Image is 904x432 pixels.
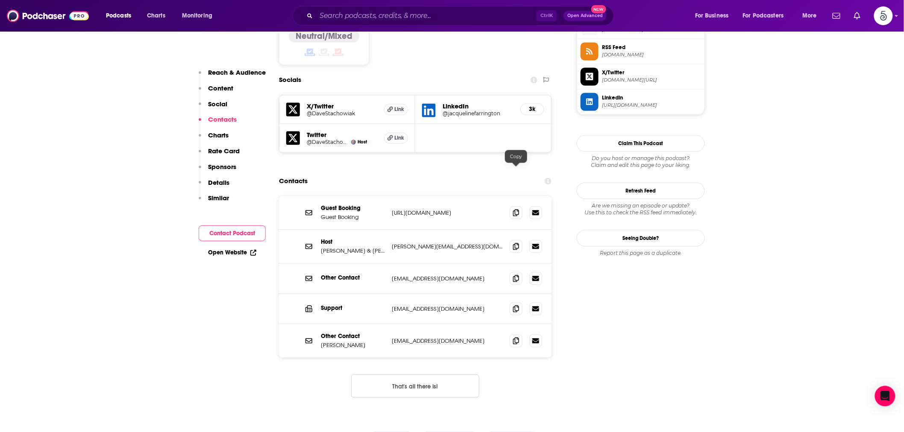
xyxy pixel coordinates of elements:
[199,147,240,163] button: Rate Card
[208,163,236,171] p: Sponsors
[505,150,527,163] div: Copy
[874,6,893,25] button: Show profile menu
[199,163,236,178] button: Sponsors
[602,44,701,51] span: RSS Feed
[100,9,142,23] button: open menu
[602,102,701,108] span: https://www.linkedin.com/in/jacquelinefarrington
[321,274,385,281] p: Other Contact
[392,209,503,216] p: [URL][DOMAIN_NAME]
[874,6,893,25] img: User Profile
[316,9,537,23] input: Search podcasts, credits, & more...
[307,139,348,145] a: @DaveStachowiak
[358,139,367,145] span: Host
[199,178,229,194] button: Details
[395,134,405,141] span: Link
[384,104,408,115] a: Link
[321,213,385,221] p: Guest Booking
[581,42,701,60] a: RSS Feed[DOMAIN_NAME]
[296,31,352,41] h4: Neutral/Mixed
[564,11,607,21] button: Open AdvancedNew
[199,225,266,241] button: Contact Podcast
[351,140,356,144] img: Dave Stachowiak
[208,249,256,256] a: Open Website
[199,194,229,210] button: Similar
[443,102,514,110] h5: LinkedIn
[874,6,893,25] span: Logged in as Spiral5-G2
[384,132,408,143] a: Link
[591,5,607,13] span: New
[147,10,165,22] span: Charts
[577,230,705,246] a: Seeing Double?
[737,9,796,23] button: open menu
[208,194,229,202] p: Similar
[602,94,701,102] span: Linkedin
[443,110,514,117] a: @jacquelinefarrington
[581,67,701,85] a: X/Twitter[DOMAIN_NAME][URL]
[528,105,537,113] h5: 3k
[577,155,705,162] span: Do you host or manage this podcast?
[602,69,701,76] span: X/Twitter
[351,374,479,397] button: Nothing here.
[301,6,622,26] div: Search podcasts, credits, & more...
[321,333,385,340] p: Other Contact
[208,178,229,187] p: Details
[392,243,503,250] p: [PERSON_NAME][EMAIL_ADDRESS][DOMAIN_NAME]
[695,10,729,22] span: For Business
[176,9,223,23] button: open menu
[392,275,503,282] p: [EMAIL_ADDRESS][DOMAIN_NAME]
[199,84,233,100] button: Content
[279,72,301,88] h2: Socials
[279,173,308,189] h2: Contacts
[602,52,701,58] span: feeds.podcastmirror.com
[577,135,705,152] button: Claim This Podcast
[875,386,895,406] div: Open Intercom Messenger
[106,10,131,22] span: Podcasts
[537,10,557,21] span: Ctrl K
[307,131,377,139] h5: Twitter
[689,9,740,23] button: open menu
[602,77,701,83] span: twitter.com/DaveStachowiak
[321,204,385,212] p: Guest Booking
[743,10,784,22] span: For Podcasters
[208,84,233,92] p: Content
[208,68,266,76] p: Reach & Audience
[802,10,817,22] span: More
[577,182,705,199] button: Refresh Feed
[395,106,405,113] span: Link
[141,9,170,23] a: Charts
[208,147,240,155] p: Rate Card
[577,202,705,216] div: Are we missing an episode or update? Use this to check the RSS feed immediately.
[208,115,237,123] p: Contacts
[321,342,385,349] p: [PERSON_NAME]
[321,304,385,312] p: Support
[796,9,828,23] button: open menu
[392,337,503,344] p: [EMAIL_ADDRESS][DOMAIN_NAME]
[321,238,385,245] p: Host
[581,93,701,111] a: Linkedin[URL][DOMAIN_NAME]
[182,10,212,22] span: Monitoring
[199,115,237,131] button: Contacts
[567,14,603,18] span: Open Advanced
[307,102,377,110] h5: X/Twitter
[7,8,89,24] img: Podchaser - Follow, Share and Rate Podcasts
[199,131,229,147] button: Charts
[577,155,705,169] div: Claim and edit this page to your liking.
[208,100,227,108] p: Social
[199,68,266,84] button: Reach & Audience
[851,9,864,23] a: Show notifications dropdown
[199,100,227,116] button: Social
[321,247,385,254] p: [PERSON_NAME] & [PERSON_NAME]
[392,305,503,312] p: [EMAIL_ADDRESS][DOMAIN_NAME]
[577,250,705,257] div: Report this page as a duplicate.
[829,9,844,23] a: Show notifications dropdown
[208,131,229,139] p: Charts
[307,110,377,117] a: @DaveStachowiak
